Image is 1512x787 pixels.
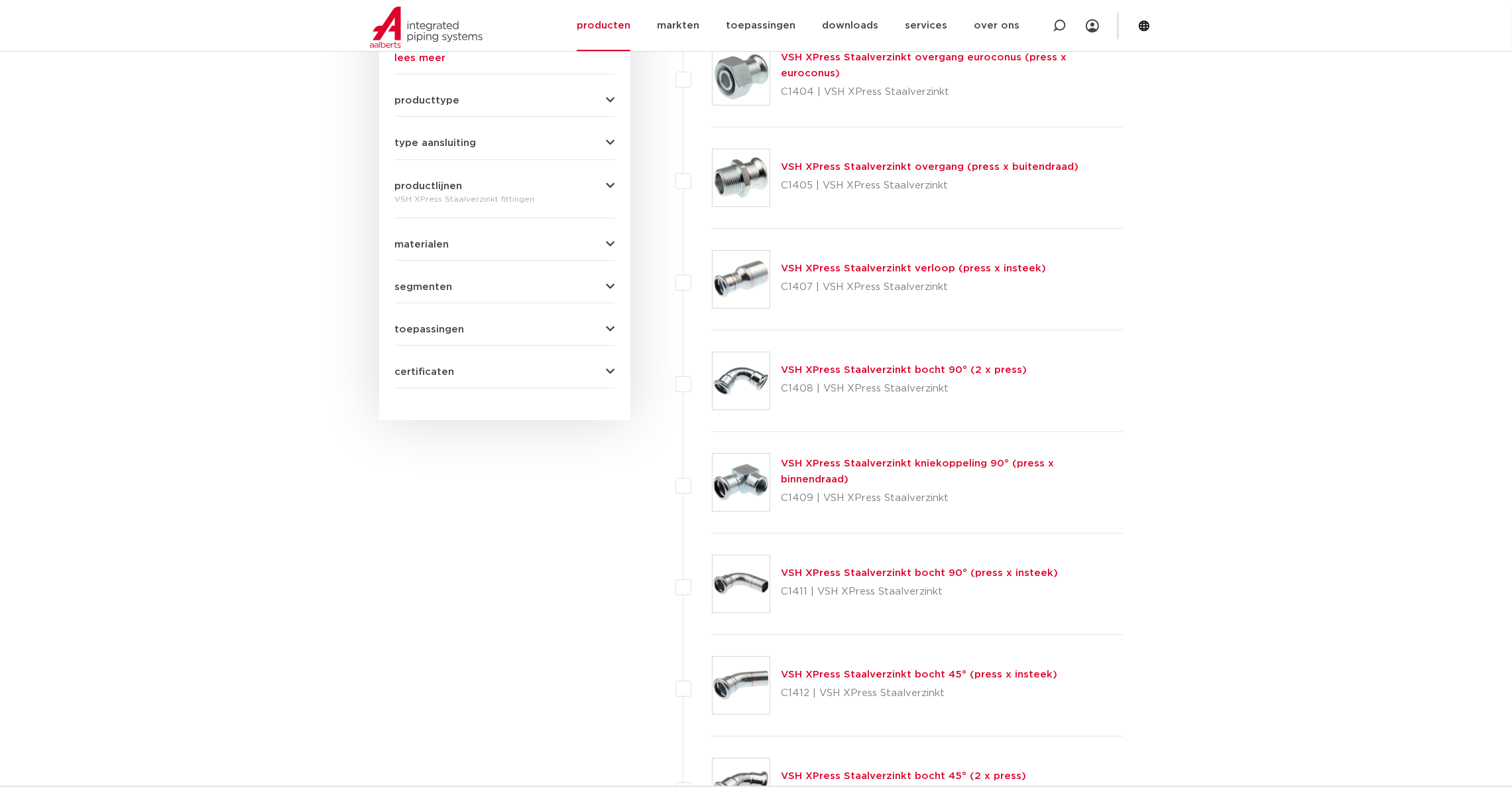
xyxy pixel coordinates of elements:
[395,240,614,250] button: materialen
[395,324,465,334] span: toepassingen
[395,324,614,334] button: toepassingen
[395,53,614,63] a: lees meer
[781,568,1058,578] a: VSH XPress Staalverzinkt bocht 90° (press x insteek)
[781,277,1046,298] p: C1407 | VSH XPress Staalverzinkt
[781,771,1026,781] a: VSH XPress Staalverzinkt bocht 45° (2 x press)
[713,657,770,714] img: Thumbnail for VSH XPress Staalverzinkt bocht 45° (press x insteek)
[395,240,449,250] span: materialen
[713,251,770,308] img: Thumbnail for VSH XPress Staalverzinkt verloop (press x insteek)
[713,555,770,612] img: Thumbnail for VSH XPress Staalverzinkt bocht 90° (press x insteek)
[781,263,1046,273] a: VSH XPress Staalverzinkt verloop (press x insteek)
[781,683,1057,704] p: C1412 | VSH XPress Staalverzinkt
[713,48,770,105] img: Thumbnail for VSH XPress Staalverzinkt overgang euroconus (press x euroconus)
[781,459,1054,484] a: VSH XPress Staalverzinkt kniekoppeling 90° (press x binnendraad)
[395,138,477,148] span: type aansluiting
[395,367,614,377] button: certificaten
[781,175,1078,196] p: C1405 | VSH XPress Staalverzinkt
[781,82,1124,103] p: C1404 | VSH XPress Staalverzinkt
[781,488,1124,509] p: C1409 | VSH XPress Staalverzinkt
[781,365,1027,375] a: VSH XPress Staalverzinkt bocht 90° (2 x press)
[395,181,463,191] span: productlijnen
[781,52,1067,78] a: VSH XPress Staalverzinkt overgang euroconus (press x euroconus)
[395,367,455,377] span: certificaten
[781,162,1078,172] a: VSH XPress Staalverzinkt overgang (press x buitendraad)
[395,282,614,292] button: segmenten
[395,138,614,148] button: type aansluiting
[781,581,1058,603] p: C1411 | VSH XPress Staalverzinkt
[395,282,453,292] span: segmenten
[713,149,770,206] img: Thumbnail for VSH XPress Staalverzinkt overgang (press x buitendraad)
[713,454,770,511] img: Thumbnail for VSH XPress Staalverzinkt kniekoppeling 90° (press x binnendraad)
[395,191,614,207] div: VSH XPress Staalverzinkt fittingen
[713,352,770,409] img: Thumbnail for VSH XPress Staalverzinkt bocht 90° (2 x press)
[781,670,1057,680] a: VSH XPress Staalverzinkt bocht 45° (press x insteek)
[781,378,1027,399] p: C1408 | VSH XPress Staalverzinkt
[395,96,614,106] button: producttype
[395,96,460,106] span: producttype
[395,181,614,191] button: productlijnen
